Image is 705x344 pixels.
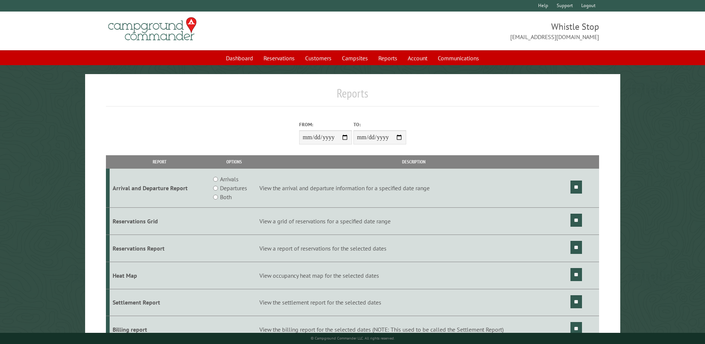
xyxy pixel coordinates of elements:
td: Reservations Report [110,235,210,262]
label: Both [220,192,232,201]
th: Options [210,155,258,168]
td: Arrival and Departure Report [110,169,210,208]
a: Account [403,51,432,65]
td: View occupancy heat map for the selected dates [258,262,569,289]
a: Reservations [259,51,299,65]
a: Campsites [337,51,372,65]
span: Whistle Stop [EMAIL_ADDRESS][DOMAIN_NAME] [353,20,599,41]
td: View a grid of reservations for a specified date range [258,208,569,235]
label: Departures [220,184,247,192]
td: View the settlement report for the selected dates [258,289,569,316]
label: From: [299,121,352,128]
td: Billing report [110,316,210,343]
th: Report [110,155,210,168]
td: Settlement Report [110,289,210,316]
td: Reservations Grid [110,208,210,235]
a: Communications [433,51,484,65]
th: Description [258,155,569,168]
a: Reports [374,51,402,65]
label: To: [353,121,406,128]
h1: Reports [106,86,599,106]
small: © Campground Commander LLC. All rights reserved. [311,336,395,341]
td: Heat Map [110,262,210,289]
td: View the arrival and departure information for a specified date range [258,169,569,208]
img: Campground Commander [106,15,199,44]
label: Arrivals [220,175,239,184]
a: Dashboard [221,51,258,65]
a: Customers [301,51,336,65]
td: View the billing report for the selected dates (NOTE: This used to be called the Settlement Report) [258,316,569,343]
td: View a report of reservations for the selected dates [258,235,569,262]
